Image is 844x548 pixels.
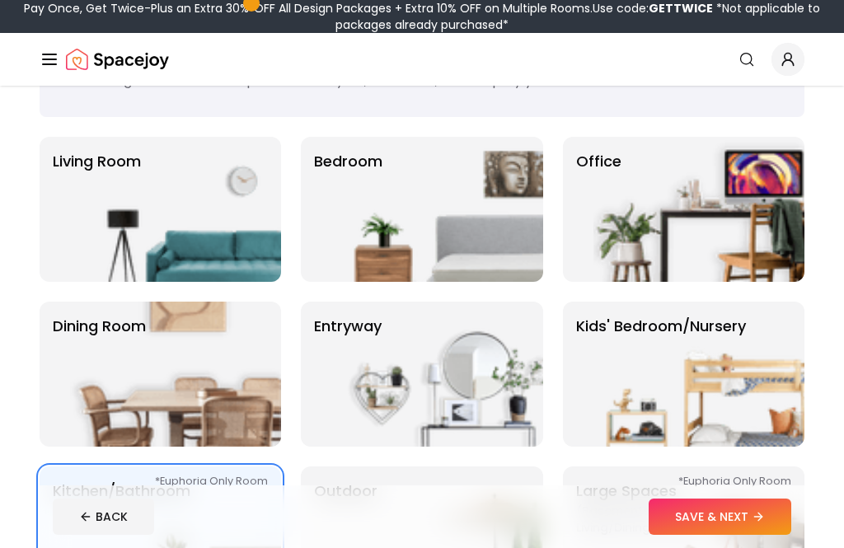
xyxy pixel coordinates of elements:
[314,150,382,269] p: Bedroom
[649,499,791,535] button: SAVE & NEXT
[593,137,804,282] img: Office
[332,137,543,282] img: Bedroom
[53,150,141,269] p: Living Room
[576,315,746,433] p: Kids' Bedroom/Nursery
[66,43,169,76] a: Spacejoy
[40,33,804,86] nav: Global
[53,499,154,535] button: BACK
[66,43,169,76] img: Spacejoy Logo
[593,302,804,447] img: Kids' Bedroom/Nursery
[314,315,382,433] p: entryway
[53,315,146,433] p: Dining Room
[70,137,281,282] img: Living Room
[576,150,621,269] p: Office
[332,302,543,447] img: entryway
[70,302,281,447] img: Dining Room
